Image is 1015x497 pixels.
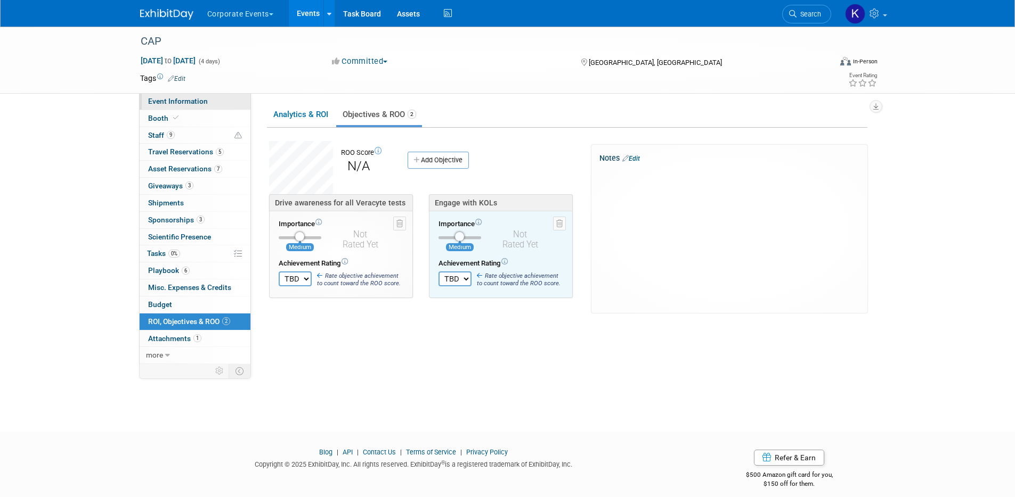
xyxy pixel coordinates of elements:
[140,279,250,296] a: Misc. Expenses & Credits
[845,4,865,24] img: Keirsten Davis
[446,243,474,252] span: Medium
[342,158,375,175] div: N/A
[599,153,859,164] div: Notes
[703,463,875,488] div: $500 Amazon gift card for you,
[214,165,222,173] span: 7
[222,317,230,325] span: 2
[140,330,250,347] a: Attachments1
[286,243,314,252] span: Medium
[137,32,815,51] div: CAP
[148,317,230,326] span: ROI, Objectives & ROO
[148,283,231,292] span: Misc. Expenses & Credits
[210,364,229,378] td: Personalize Event Tab Strip
[466,448,508,456] a: Privacy Policy
[140,245,250,262] a: Tasks0%
[782,5,831,23] a: Search
[493,229,548,240] div: Not
[198,58,220,65] span: (4 days)
[140,296,250,313] a: Budget
[408,110,416,119] span: 2
[343,448,353,456] a: API
[439,259,563,269] div: Achievement Rating
[140,144,250,160] a: Travel Reservations5
[182,267,190,275] span: 6
[140,262,250,279] a: Playbook6
[197,216,205,223] span: 3
[193,334,201,342] span: 1
[140,229,250,245] a: Scientific Presence
[168,250,180,258] span: 0%
[363,448,396,456] a: Contact Us
[148,233,211,241] span: Scientific Presence
[354,448,361,456] span: |
[140,195,250,211] a: Shipments
[279,219,333,229] div: Importance
[768,55,878,71] div: Event Format
[234,131,242,140] span: Potential Scheduling Conflict -- at least one attendee is tagged in another overlapping event.
[148,114,181,122] span: Booth
[148,300,172,309] span: Budget
[493,239,548,250] div: Rated Yet
[148,266,190,275] span: Playbook
[140,93,250,110] a: Event Information
[556,220,563,227] i: Remove Objective
[279,259,403,269] div: Achievement Rating
[146,351,163,359] span: more
[140,178,250,194] a: Giveaways3
[328,56,392,67] button: Committed
[185,181,193,189] span: 3
[140,161,250,177] a: Asset Reservations7
[148,164,222,173] span: Asset Reservations
[703,479,875,488] div: $150 off for them.
[140,9,193,20] img: ExhibitDay
[317,272,401,287] span: Rate objective achievement to count toward the ROO score.
[336,104,422,125] a: Objectives & ROO2
[140,457,688,469] div: Copyright © 2025 ExhibitDay, Inc. All rights reserved. ExhibitDay is a registered trademark of Ex...
[148,198,184,207] span: Shipments
[589,59,722,67] span: [GEOGRAPHIC_DATA], [GEOGRAPHIC_DATA]
[140,127,250,144] a: Staff9
[216,148,224,156] span: 5
[396,220,403,227] i: Remove Objective
[754,450,824,466] a: Refer & Earn
[148,147,224,156] span: Travel Reservations
[477,272,561,287] span: Rate objective achievement to count toward the ROO score.
[140,347,250,363] a: more
[848,73,877,78] div: Event Rating
[852,57,878,65] div: In-Person
[333,229,388,240] div: Not
[797,10,821,18] span: Search
[441,460,445,466] sup: ®
[140,313,250,330] a: ROI, Objectives & ROO2
[140,73,185,84] td: Tags
[435,198,567,208] div: Engage with KOLs
[147,249,180,258] span: Tasks
[148,181,193,190] span: Giveaways
[173,115,178,121] i: Booth reservation complete
[167,131,175,139] span: 9
[140,110,250,127] a: Booth
[333,239,388,250] div: Rated Yet
[140,212,250,228] a: Sponsorships3
[408,152,469,169] a: Add Objective
[168,75,185,82] a: Edit
[267,104,334,125] a: Analytics & ROI
[140,56,196,65] span: [DATE] [DATE]
[229,364,250,378] td: Toggle Event Tabs
[840,57,851,65] img: Format-Inperson.png
[148,97,208,105] span: Event Information
[341,148,382,158] div: ROO Score
[148,131,175,139] span: Staff
[334,448,341,456] span: |
[406,448,456,456] a: Terms of Service
[458,448,465,456] span: |
[319,448,332,456] a: Blog
[148,334,201,343] span: Attachments
[148,216,205,224] span: Sponsorships
[397,448,404,456] span: |
[275,198,407,208] div: Drive awareness for all Veracyte tests
[439,219,493,229] div: Importance
[163,56,173,65] span: to
[622,155,640,162] a: Edit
